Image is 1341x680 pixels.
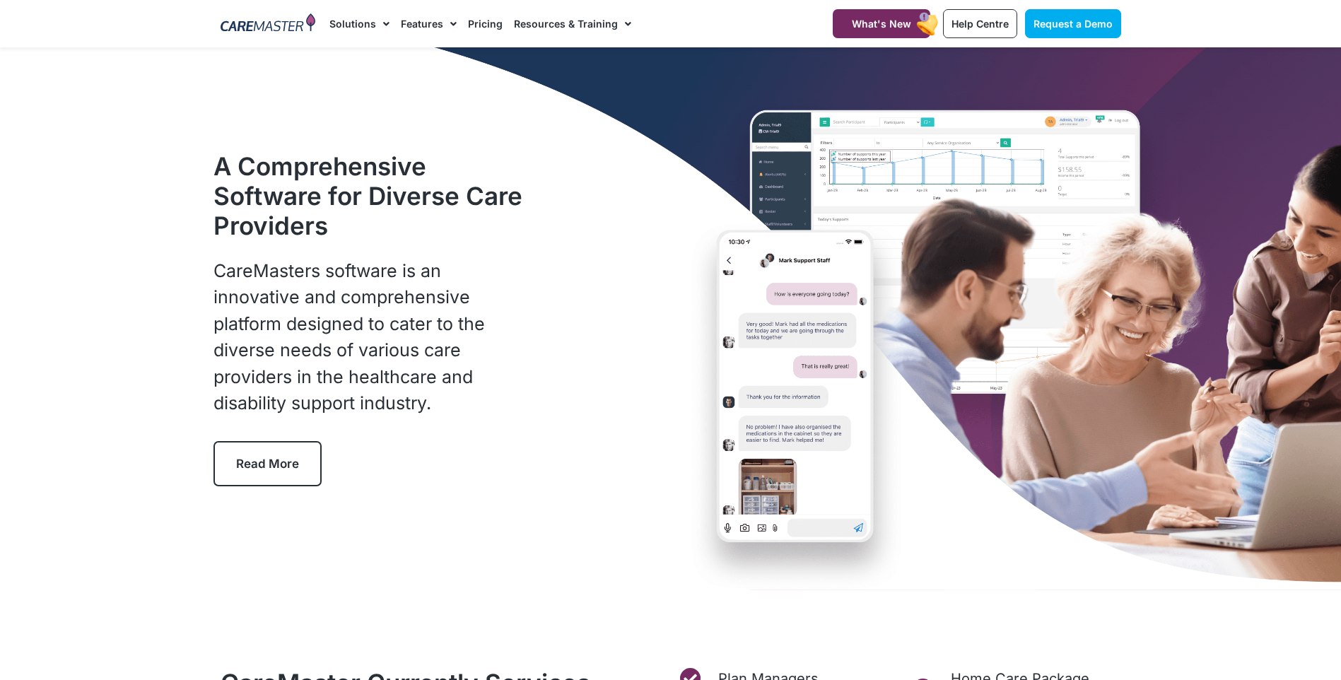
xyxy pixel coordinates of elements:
[833,9,930,38] a: What's New
[213,151,532,240] h1: A Comprehensive Software for Diverse Care Providers
[213,258,532,417] p: CareMasters software is an innovative and comprehensive platform designed to cater to the diverse...
[1025,9,1121,38] a: Request a Demo
[951,18,1009,30] span: Help Centre
[943,9,1017,38] a: Help Centre
[213,441,322,486] a: Read More
[221,13,316,35] img: CareMaster Logo
[236,457,299,471] span: Read More
[852,18,911,30] span: What's New
[1033,18,1113,30] span: Request a Demo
